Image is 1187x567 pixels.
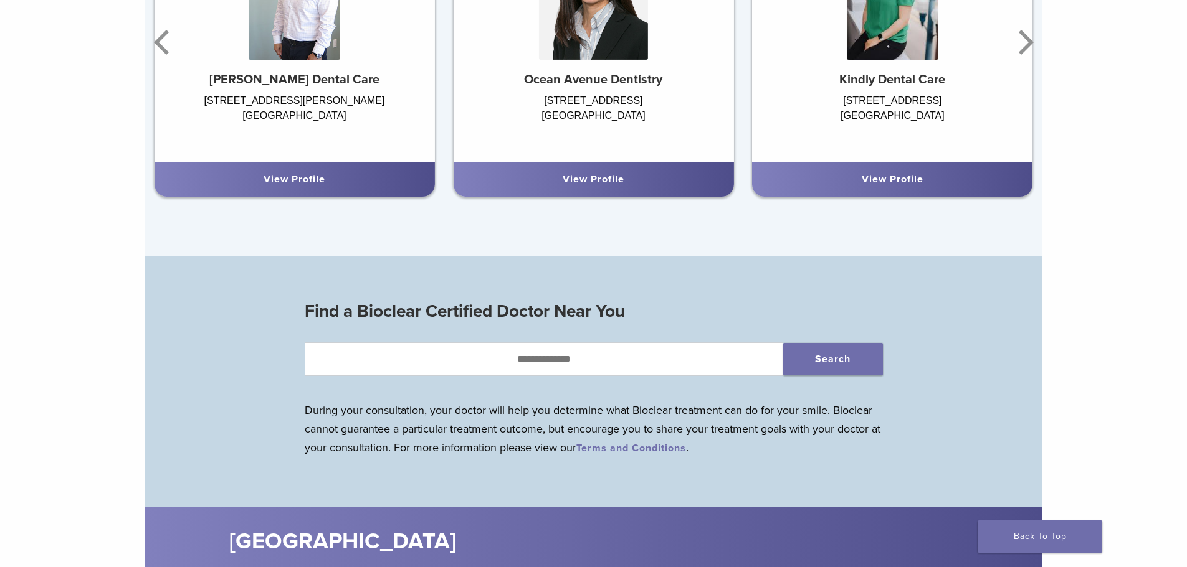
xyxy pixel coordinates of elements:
div: [STREET_ADDRESS] [GEOGRAPHIC_DATA] [752,93,1032,149]
button: Next [1011,5,1036,80]
p: During your consultation, your doctor will help you determine what Bioclear treatment can do for ... [305,401,883,457]
div: [STREET_ADDRESS][PERSON_NAME] [GEOGRAPHIC_DATA] [155,93,435,149]
div: [STREET_ADDRESS] [GEOGRAPHIC_DATA] [453,93,733,149]
button: Previous [151,5,176,80]
h2: [GEOGRAPHIC_DATA] [229,527,668,556]
strong: [PERSON_NAME] Dental Care [209,72,379,87]
h3: Find a Bioclear Certified Doctor Near You [305,296,883,326]
a: View Profile [264,173,325,185]
button: Search [783,343,883,375]
a: View Profile [862,173,923,185]
strong: Kindly Dental Care [839,72,945,87]
a: View Profile [563,173,624,185]
a: Back To Top [978,520,1102,553]
strong: Ocean Avenue Dentistry [524,72,662,87]
a: Terms and Conditions [576,442,686,454]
